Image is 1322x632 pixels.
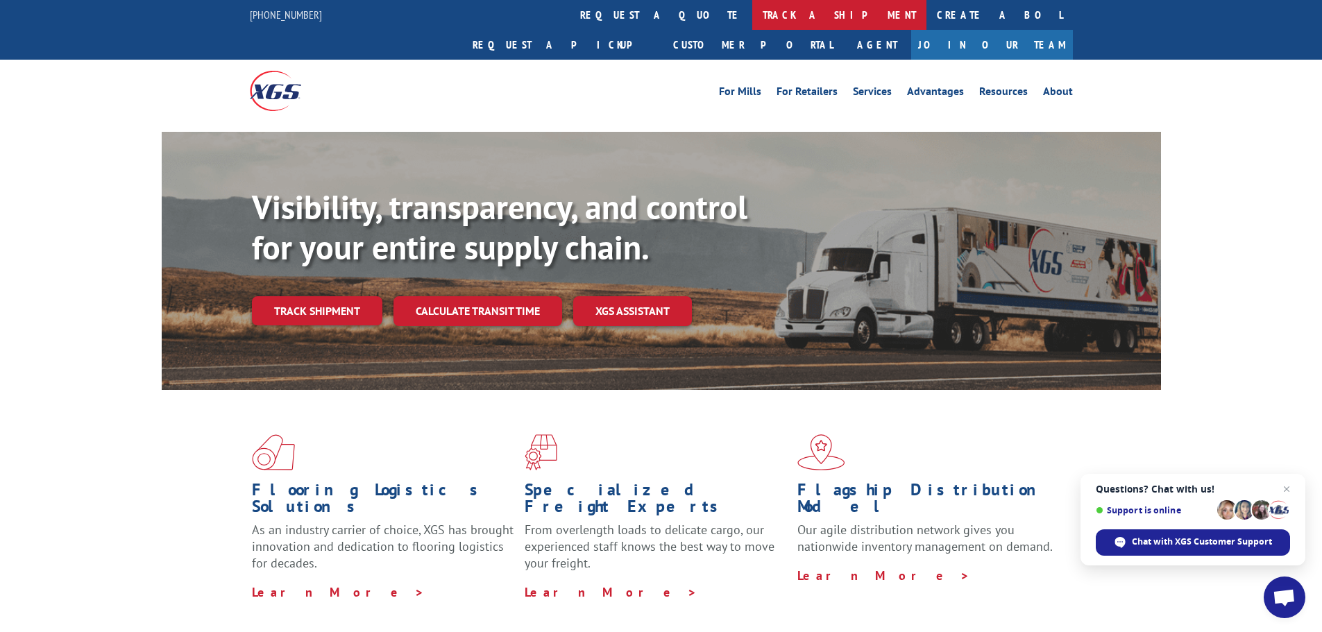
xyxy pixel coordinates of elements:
[252,185,747,268] b: Visibility, transparency, and control for your entire supply chain.
[252,522,514,571] span: As an industry carrier of choice, XGS has brought innovation and dedication to flooring logistics...
[525,481,787,522] h1: Specialized Freight Experts
[252,481,514,522] h1: Flooring Logistics Solutions
[1096,505,1212,515] span: Support is online
[907,86,964,101] a: Advantages
[719,86,761,101] a: For Mills
[1043,86,1073,101] a: About
[1278,481,1295,497] span: Close chat
[911,30,1073,60] a: Join Our Team
[462,30,663,60] a: Request a pickup
[1096,529,1290,556] div: Chat with XGS Customer Support
[853,86,892,101] a: Services
[252,584,425,600] a: Learn More >
[250,8,322,22] a: [PHONE_NUMBER]
[1264,577,1305,618] div: Open chat
[252,296,382,325] a: Track shipment
[573,296,692,326] a: XGS ASSISTANT
[1096,484,1290,495] span: Questions? Chat with us!
[663,30,843,60] a: Customer Portal
[843,30,911,60] a: Agent
[797,522,1053,554] span: Our agile distribution network gives you nationwide inventory management on demand.
[1132,536,1272,548] span: Chat with XGS Customer Support
[777,86,838,101] a: For Retailers
[525,522,787,583] p: From overlength loads to delicate cargo, our experienced staff knows the best way to move your fr...
[525,434,557,470] img: xgs-icon-focused-on-flooring-red
[252,434,295,470] img: xgs-icon-total-supply-chain-intelligence-red
[797,434,845,470] img: xgs-icon-flagship-distribution-model-red
[797,481,1060,522] h1: Flagship Distribution Model
[979,86,1028,101] a: Resources
[393,296,562,326] a: Calculate transit time
[525,584,697,600] a: Learn More >
[797,567,970,583] a: Learn More >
